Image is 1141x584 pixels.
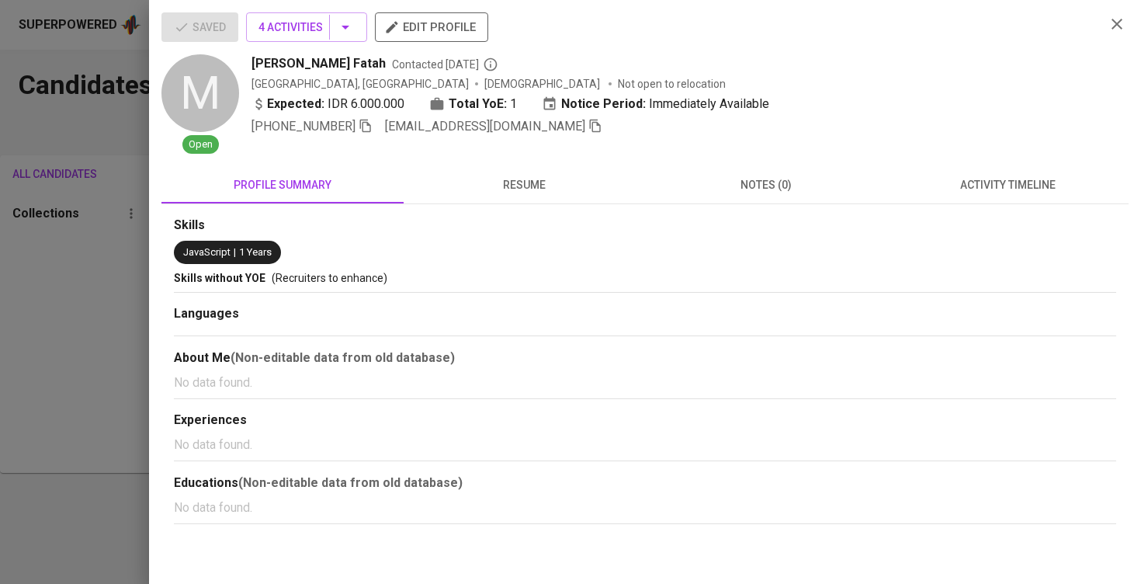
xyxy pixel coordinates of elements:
[449,95,507,113] b: Total YoE:
[387,17,476,37] span: edit profile
[174,474,1116,492] div: Educations
[251,54,386,73] span: [PERSON_NAME] Fatah
[251,76,469,92] div: [GEOGRAPHIC_DATA], [GEOGRAPHIC_DATA]
[174,374,1116,392] p: No data found.
[385,119,585,134] span: [EMAIL_ADDRESS][DOMAIN_NAME]
[251,119,355,134] span: [PHONE_NUMBER]
[182,137,219,152] span: Open
[267,95,324,113] b: Expected:
[654,176,878,195] span: notes (0)
[561,95,646,113] b: Notice Period:
[510,95,517,113] span: 1
[174,436,1116,454] p: No data found.
[413,176,636,195] span: resume
[174,412,1116,429] div: Experiences
[174,499,1116,517] p: No data found.
[375,20,488,33] a: edit profile
[251,95,404,113] div: IDR 6.000.000
[161,54,239,132] div: M
[174,349,1116,367] div: About Me
[392,57,498,72] span: Contacted [DATE]
[258,18,355,37] span: 4 Activities
[272,272,387,284] span: (Recruiters to enhance)
[484,76,602,92] span: [DEMOGRAPHIC_DATA]
[174,217,1116,235] div: Skills
[483,57,498,72] svg: By Batam recruiter
[171,176,394,195] span: profile summary
[375,12,488,42] button: edit profile
[174,272,265,284] span: Skills without YOE
[542,95,769,113] div: Immediately Available
[896,176,1120,195] span: activity timeline
[239,246,272,258] span: 1 Years
[246,12,367,42] button: 4 Activities
[174,305,1116,323] div: Languages
[183,246,231,258] span: JavaScript
[231,350,455,365] b: (Non-editable data from old database)
[238,475,463,490] b: (Non-editable data from old database)
[234,245,236,260] span: |
[618,76,726,92] p: Not open to relocation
